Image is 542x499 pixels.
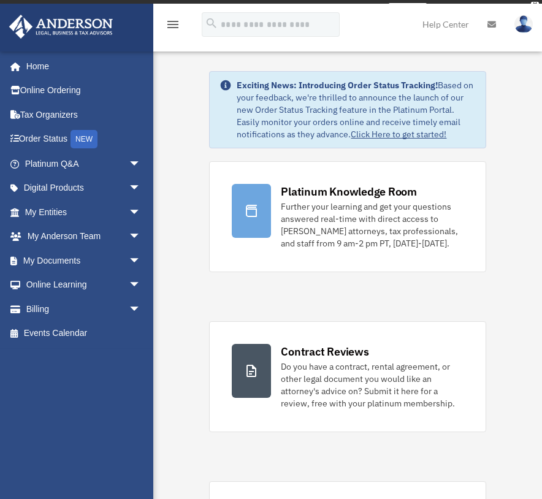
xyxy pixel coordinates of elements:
[9,273,159,297] a: Online Learningarrow_drop_down
[9,248,159,273] a: My Documentsarrow_drop_down
[9,200,159,224] a: My Entitiesarrow_drop_down
[514,15,533,33] img: User Pic
[237,80,438,91] strong: Exciting News: Introducing Order Status Tracking!
[129,200,153,225] span: arrow_drop_down
[531,2,539,9] div: close
[115,3,383,18] div: Get a chance to win 6 months of Platinum for free just by filling out this
[205,17,218,30] i: search
[389,3,427,18] a: survey
[9,176,159,200] a: Digital Productsarrow_drop_down
[9,102,159,127] a: Tax Organizers
[281,184,417,199] div: Platinum Knowledge Room
[71,130,97,148] div: NEW
[129,151,153,177] span: arrow_drop_down
[166,17,180,32] i: menu
[9,151,159,176] a: Platinum Q&Aarrow_drop_down
[129,224,153,250] span: arrow_drop_down
[129,297,153,322] span: arrow_drop_down
[129,248,153,273] span: arrow_drop_down
[9,54,153,78] a: Home
[9,127,159,152] a: Order StatusNEW
[237,79,475,140] div: Based on your feedback, we're thrilled to announce the launch of our new Order Status Tracking fe...
[166,21,180,32] a: menu
[281,360,463,409] div: Do you have a contract, rental agreement, or other legal document you would like an attorney's ad...
[9,224,159,249] a: My Anderson Teamarrow_drop_down
[9,321,159,346] a: Events Calendar
[209,321,486,432] a: Contract Reviews Do you have a contract, rental agreement, or other legal document you would like...
[9,78,159,103] a: Online Ordering
[129,176,153,201] span: arrow_drop_down
[9,297,159,321] a: Billingarrow_drop_down
[281,344,368,359] div: Contract Reviews
[6,15,116,39] img: Anderson Advisors Platinum Portal
[351,129,446,140] a: Click Here to get started!
[209,161,486,272] a: Platinum Knowledge Room Further your learning and get your questions answered real-time with dire...
[281,200,463,250] div: Further your learning and get your questions answered real-time with direct access to [PERSON_NAM...
[129,273,153,298] span: arrow_drop_down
